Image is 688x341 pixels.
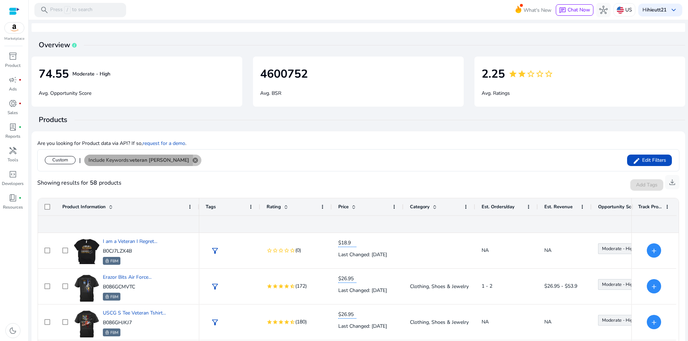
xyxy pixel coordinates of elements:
a: Moderate - High [598,279,639,290]
span: Clothing, Shoes & Jewelry [410,319,469,326]
p: Resources [3,204,23,210]
h4: 2.25 [482,67,505,81]
a: request for a demo [143,140,185,147]
mat-icon: star_border [267,248,272,253]
div: | [79,156,81,165]
span: search [40,6,49,14]
span: Opportunity Score [598,204,638,210]
mat-icon: edit [633,155,640,166]
span: code_blocks [9,170,17,179]
mat-icon: star_half [290,319,295,325]
span: inventory_2 [9,52,17,60]
p: Avg. Ratings [482,86,678,97]
h4: 74.55 [39,67,69,81]
span: fiber_manual_record [19,78,21,81]
button: hub [596,3,611,17]
mat-icon: star_half [290,283,295,289]
span: Track Product [638,204,662,210]
b: 58 [88,179,99,187]
span: fiber_manual_record [19,126,21,128]
a: Moderate - High [598,315,639,326]
p: FBM [110,293,118,301]
span: campaign [9,75,17,84]
span: fiber_manual_record [19,196,21,199]
div: Custom [45,156,76,164]
b: hieutt21 [648,6,666,13]
span: 1 - 2 [482,283,492,289]
span: Product Information [62,204,106,210]
span: lab_profile [9,123,17,131]
span: filter_alt [211,282,219,291]
a: Moderate - High [598,243,639,254]
p: US [625,4,632,16]
a: USCG S Tee Veteran Tshirt... [103,310,166,316]
mat-icon: star [267,283,272,289]
mat-icon: star_border [284,248,290,253]
span: book_4 [9,194,17,202]
mat-icon: star_border [278,248,284,253]
span: download [668,178,677,186]
img: us.svg [617,6,624,14]
mat-icon: star_border [272,248,278,253]
mat-icon: star_border [290,248,295,253]
button: + [647,243,661,258]
span: (180) [295,318,307,326]
p: Avg. BSR [260,86,457,97]
mat-icon: star [278,319,284,325]
p: B086GCMVTC [103,283,152,291]
span: Tags [206,204,216,210]
p: B0CJ7LZX4B [103,248,157,255]
mat-icon: star [284,283,290,289]
span: NA [482,318,489,325]
p: Ads [9,86,17,92]
span: filter_alt [211,247,219,255]
mat-icon: star [278,283,284,289]
mat-icon: star_border [526,69,535,78]
h4: Overview [39,41,685,49]
p: Avg. Opportunity Score [39,86,235,97]
span: $18.9 [338,239,356,247]
span: I am a Veteran I Regret... [103,238,157,245]
span: Rating [267,204,281,210]
span: Price [338,204,349,210]
button: + [647,315,661,329]
div: Last Changed: [DATE] [338,283,397,298]
span: $26.95 [338,311,356,318]
h4: Products [39,116,685,124]
a: Erazor Bits Air Force... [103,274,152,281]
span: Edit Filters [640,157,666,164]
p: Developers [2,180,24,187]
b: Moderate - High [72,70,110,77]
p: Hi [642,8,666,13]
button: Edit Filters [627,155,672,166]
mat-icon: star [284,319,290,325]
span: $26.95 [338,275,356,282]
span: filter_alt [211,318,219,327]
span: dark_mode [9,326,17,335]
span: fiber_manual_record [19,102,21,105]
span: Include Keywords: [89,156,189,164]
span: NA [544,318,551,325]
mat-icon: star [517,69,526,78]
span: Clothing, Shoes & Jewelry [410,283,469,290]
mat-icon: cancel [189,157,201,164]
p: Product [5,62,20,69]
mat-icon: star [508,69,517,78]
div: Last Changed: [DATE] [338,247,397,262]
p: Are you looking for Product data via API? If so, . [37,140,186,147]
p: Tools [8,157,18,163]
p: FBM [110,329,118,336]
mat-icon: star [267,319,272,325]
span: What's New [524,4,551,16]
span: NA [482,247,489,254]
span: keyboard_arrow_down [669,6,678,14]
p: B086GHJKJ7 [103,319,166,326]
p: Reports [5,133,20,140]
mat-icon: star [272,283,278,289]
span: hub [599,6,608,14]
span: Est. Orders/day [482,204,515,210]
b: veteran [PERSON_NAME] [130,157,189,164]
mat-icon: star_border [535,69,544,78]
